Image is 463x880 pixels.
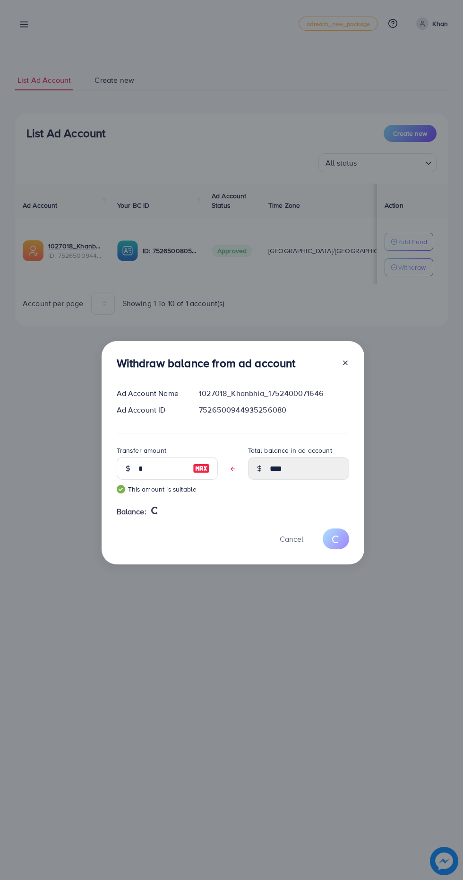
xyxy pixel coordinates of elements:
div: Ad Account ID [109,405,192,415]
img: guide [117,485,125,493]
button: Cancel [268,528,315,549]
small: This amount is suitable [117,484,218,494]
img: image [193,463,210,474]
label: Transfer amount [117,446,166,455]
span: Cancel [280,534,303,544]
label: Total balance in ad account [248,446,332,455]
h3: Withdraw balance from ad account [117,356,296,370]
div: 1027018_Khanbhia_1752400071646 [191,388,356,399]
span: Balance: [117,506,146,517]
div: 7526500944935256080 [191,405,356,415]
div: Ad Account Name [109,388,192,399]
